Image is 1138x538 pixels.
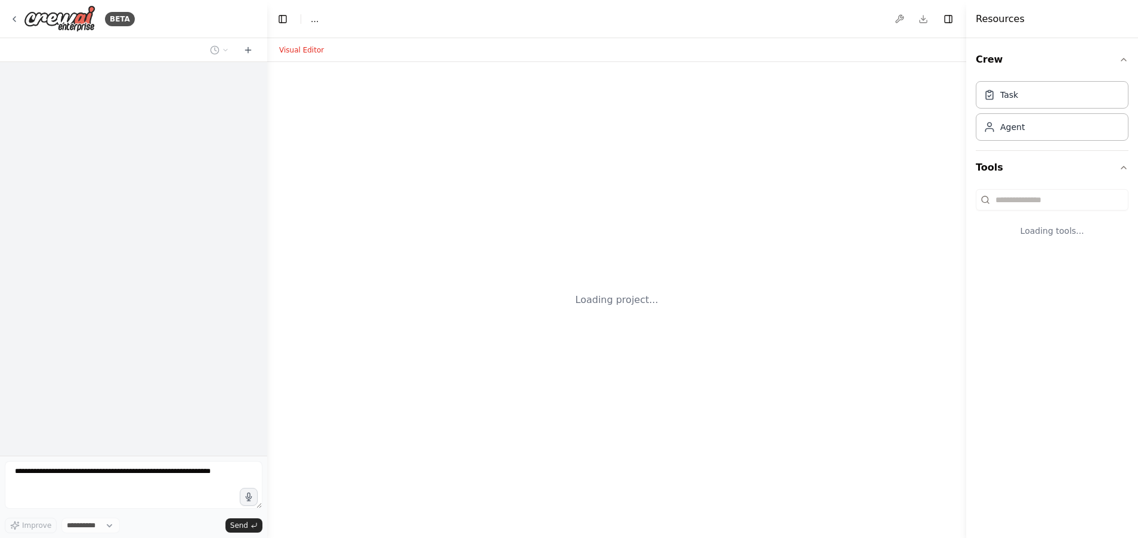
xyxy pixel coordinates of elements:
[311,13,318,25] nav: breadcrumb
[205,43,234,57] button: Switch to previous chat
[311,13,318,25] span: ...
[24,5,95,32] img: Logo
[225,518,262,533] button: Send
[105,12,135,26] div: BETA
[230,521,248,530] span: Send
[272,43,331,57] button: Visual Editor
[976,215,1128,246] div: Loading tools...
[22,521,51,530] span: Improve
[976,151,1128,184] button: Tools
[274,11,291,27] button: Hide left sidebar
[976,76,1128,150] div: Crew
[976,12,1025,26] h4: Resources
[576,293,658,307] div: Loading project...
[1000,89,1018,101] div: Task
[976,43,1128,76] button: Crew
[1000,121,1025,133] div: Agent
[239,43,258,57] button: Start a new chat
[5,518,57,533] button: Improve
[240,488,258,506] button: Click to speak your automation idea
[976,184,1128,256] div: Tools
[940,11,957,27] button: Hide right sidebar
